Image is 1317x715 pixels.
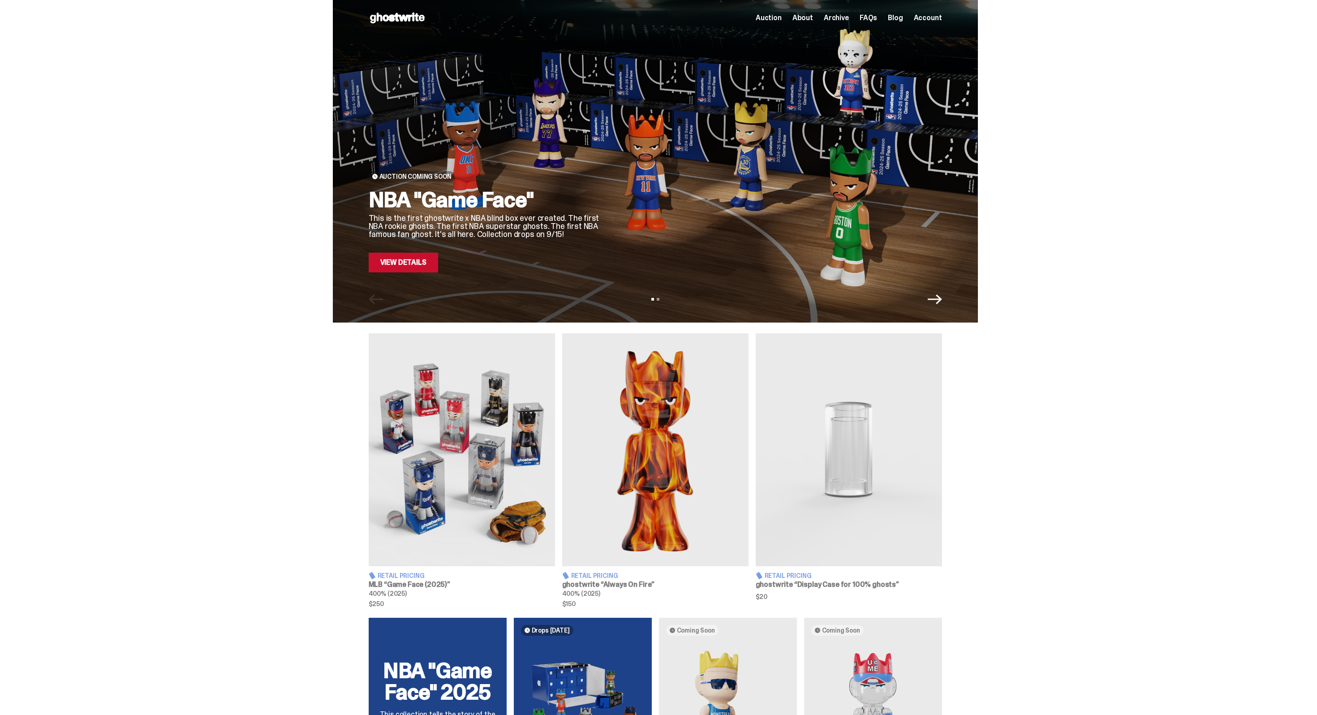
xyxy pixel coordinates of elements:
[756,333,942,607] a: Display Case for 100% ghosts Retail Pricing
[562,590,600,598] span: 400% (2025)
[756,333,942,566] img: Display Case for 100% ghosts
[379,173,452,180] span: Auction Coming Soon
[562,601,749,607] span: $150
[369,581,555,588] h3: MLB “Game Face (2025)”
[914,14,942,22] a: Account
[562,581,749,588] h3: ghostwrite “Always On Fire”
[824,14,849,22] a: Archive
[756,14,782,22] a: Auction
[369,253,438,272] a: View Details
[677,627,715,634] span: Coming Soon
[369,590,407,598] span: 400% (2025)
[369,189,602,211] h2: NBA "Game Face"
[571,573,618,579] span: Retail Pricing
[532,627,570,634] span: Drops [DATE]
[888,14,903,22] a: Blog
[369,214,602,238] p: This is the first ghostwrite x NBA blind box ever created. The first NBA rookie ghosts. The first...
[756,581,942,588] h3: ghostwrite “Display Case for 100% ghosts”
[369,333,555,607] a: Game Face (2025) Retail Pricing
[822,627,860,634] span: Coming Soon
[792,14,813,22] a: About
[928,292,942,306] button: Next
[765,573,812,579] span: Retail Pricing
[651,298,654,301] button: View slide 1
[369,601,555,607] span: $250
[657,298,659,301] button: View slide 2
[860,14,877,22] a: FAQs
[562,333,749,566] img: Always On Fire
[562,333,749,607] a: Always On Fire Retail Pricing
[756,594,942,600] span: $20
[379,660,496,703] h2: NBA "Game Face" 2025
[378,573,425,579] span: Retail Pricing
[369,333,555,566] img: Game Face (2025)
